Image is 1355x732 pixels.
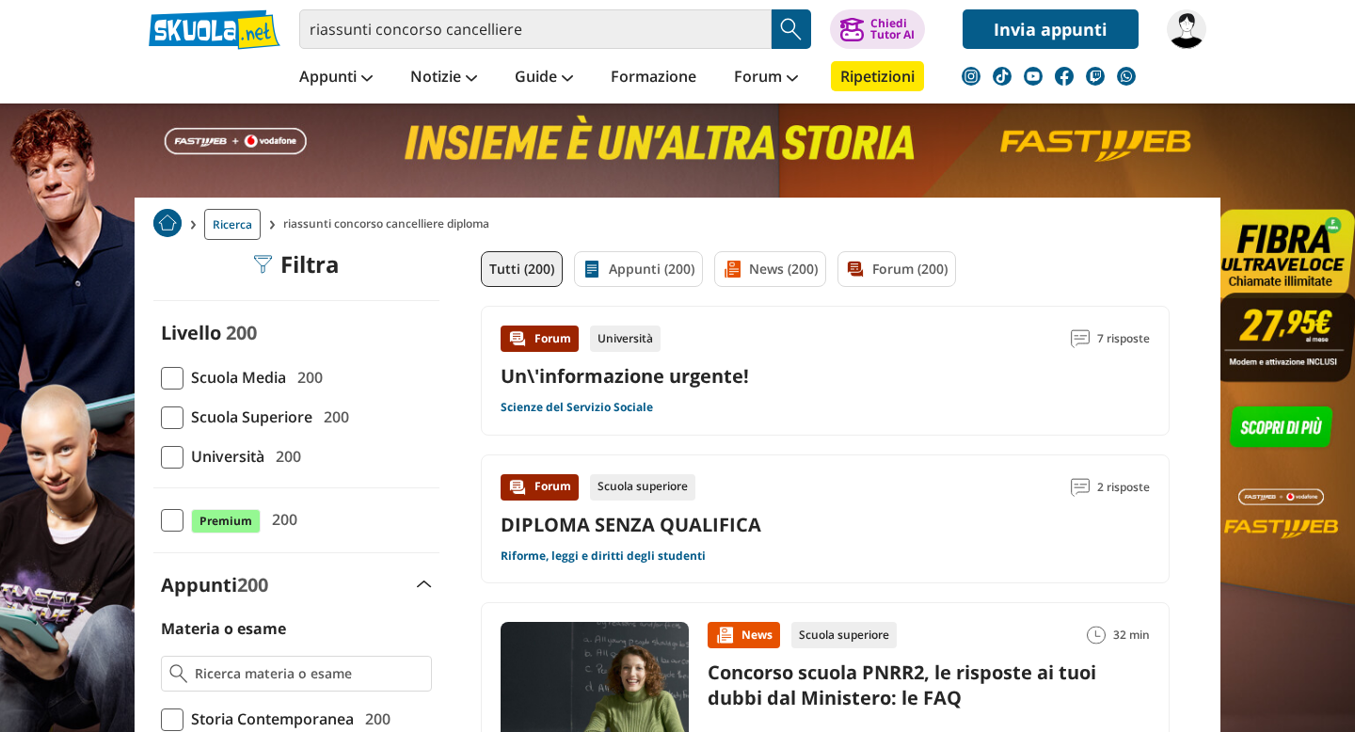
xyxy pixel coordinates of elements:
[254,251,340,278] div: Filtra
[1117,67,1136,86] img: WhatsApp
[723,260,741,278] img: News filtro contenuto
[1167,9,1206,49] img: giusiy93
[846,260,865,278] img: Forum filtro contenuto
[501,400,653,415] a: Scienze del Servizio Sociale
[501,549,706,564] a: Riforme, leggi e diritti degli studenti
[777,15,805,43] img: Cerca appunti, riassunti o versioni
[1086,67,1105,86] img: twitch
[1055,67,1074,86] img: facebook
[358,707,391,731] span: 200
[501,326,579,352] div: Forum
[606,61,701,95] a: Formazione
[501,512,761,537] a: DIPLOMA SENZA QUALIFICA
[1097,326,1150,352] span: 7 risposte
[508,329,527,348] img: Forum contenuto
[183,707,354,731] span: Storia Contemporanea
[714,251,826,287] a: News (200)
[1071,478,1090,497] img: Commenti lettura
[195,664,423,683] input: Ricerca materia o esame
[963,9,1139,49] a: Invia appunti
[993,67,1012,86] img: tiktok
[708,622,780,648] div: News
[1071,329,1090,348] img: Commenti lettura
[481,251,563,287] a: Tutti (200)
[268,444,301,469] span: 200
[582,260,601,278] img: Appunti filtro contenuto
[226,320,257,345] span: 200
[264,507,297,532] span: 200
[508,478,527,497] img: Forum contenuto
[1097,474,1150,501] span: 2 risposte
[161,572,268,597] label: Appunti
[316,405,349,429] span: 200
[791,622,897,648] div: Scuola superiore
[590,326,661,352] div: Università
[299,9,772,49] input: Cerca appunti, riassunti o versioni
[283,209,497,240] span: riassunti concorso cancelliere diploma
[837,251,956,287] a: Forum (200)
[830,9,925,49] button: ChiediTutor AI
[729,61,803,95] a: Forum
[153,209,182,237] img: Home
[962,67,980,86] img: instagram
[1113,622,1150,648] span: 32 min
[831,61,924,91] a: Ripetizioni
[574,251,703,287] a: Appunti (200)
[417,581,432,588] img: Apri e chiudi sezione
[153,209,182,240] a: Home
[870,18,915,40] div: Chiedi Tutor AI
[772,9,811,49] button: Search Button
[254,255,273,274] img: Filtra filtri mobile
[169,664,187,683] img: Ricerca materia o esame
[510,61,578,95] a: Guide
[590,474,695,501] div: Scuola superiore
[204,209,261,240] a: Ricerca
[501,474,579,501] div: Forum
[708,660,1096,710] a: Concorso scuola PNRR2, le risposte ai tuoi dubbi dal Ministero: le FAQ
[290,365,323,390] span: 200
[191,509,261,533] span: Premium
[501,363,749,389] a: Un\'informazione urgente!
[183,365,286,390] span: Scuola Media
[295,61,377,95] a: Appunti
[183,444,264,469] span: Università
[237,572,268,597] span: 200
[161,320,221,345] label: Livello
[1087,626,1106,644] img: Tempo lettura
[161,618,286,639] label: Materia o esame
[1024,67,1043,86] img: youtube
[715,626,734,644] img: News contenuto
[183,405,312,429] span: Scuola Superiore
[406,61,482,95] a: Notizie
